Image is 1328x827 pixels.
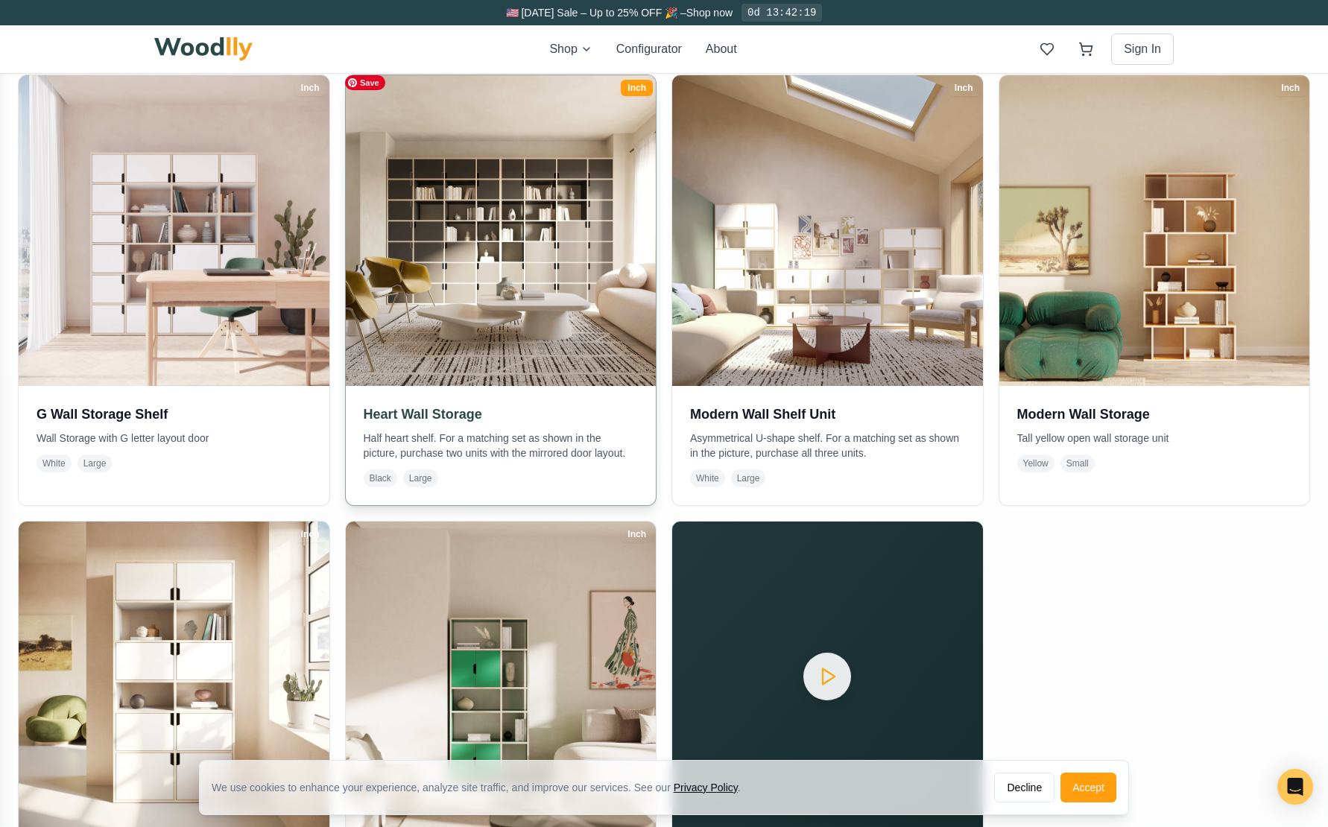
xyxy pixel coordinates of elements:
[1017,431,1292,446] p: Tall yellow open wall storage unit
[1111,34,1174,65] button: Sign In
[616,40,682,58] button: Configurator
[731,469,766,487] span: Large
[154,37,253,61] img: Woodlly
[338,68,663,393] img: Heart Wall Storage
[706,40,737,58] button: About
[621,80,653,96] div: Inch
[686,7,733,19] a: Shop now
[690,431,965,460] p: Asymmetrical U-shape shelf. For a matching set as shown in the picture, purchase all three units.
[549,40,592,58] button: Shop
[999,75,1310,386] img: Modern Wall Storage
[1017,454,1055,472] span: Yellow
[19,75,329,386] img: G Wall Storage Shelf
[345,75,385,90] span: Save
[294,80,326,96] div: Inch
[364,431,639,460] p: Half heart shelf. For a matching set as shown in the picture, purchase two units with the mirrore...
[37,404,312,425] h3: G Wall Storage Shelf
[212,780,753,795] div: We use cookies to enhance your experience, analyze site traffic, and improve our services. See our .
[1060,454,1095,472] span: Small
[506,7,686,19] span: 🇺🇸 [DATE] Sale – Up to 25% OFF 🎉 –
[1277,769,1313,805] div: Open Intercom Messenger
[994,773,1055,802] button: Decline
[364,404,639,425] h3: Heart Wall Storage
[674,782,738,793] a: Privacy Policy
[294,526,326,542] div: Inch
[1060,773,1116,802] button: Accept
[621,526,653,542] div: Inch
[364,469,397,487] span: Black
[403,469,438,487] span: Large
[1017,404,1292,425] h3: Modern Wall Storage
[742,4,822,22] div: 0d 13:42:19
[1274,80,1306,96] div: Inch
[672,75,983,386] img: Modern Wall Shelf Unit
[37,454,72,472] span: White
[37,431,312,446] p: Wall Storage with G letter layout door
[78,454,113,472] span: Large
[690,469,725,487] span: White
[948,80,980,96] div: Inch
[690,404,965,425] h3: Modern Wall Shelf Unit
